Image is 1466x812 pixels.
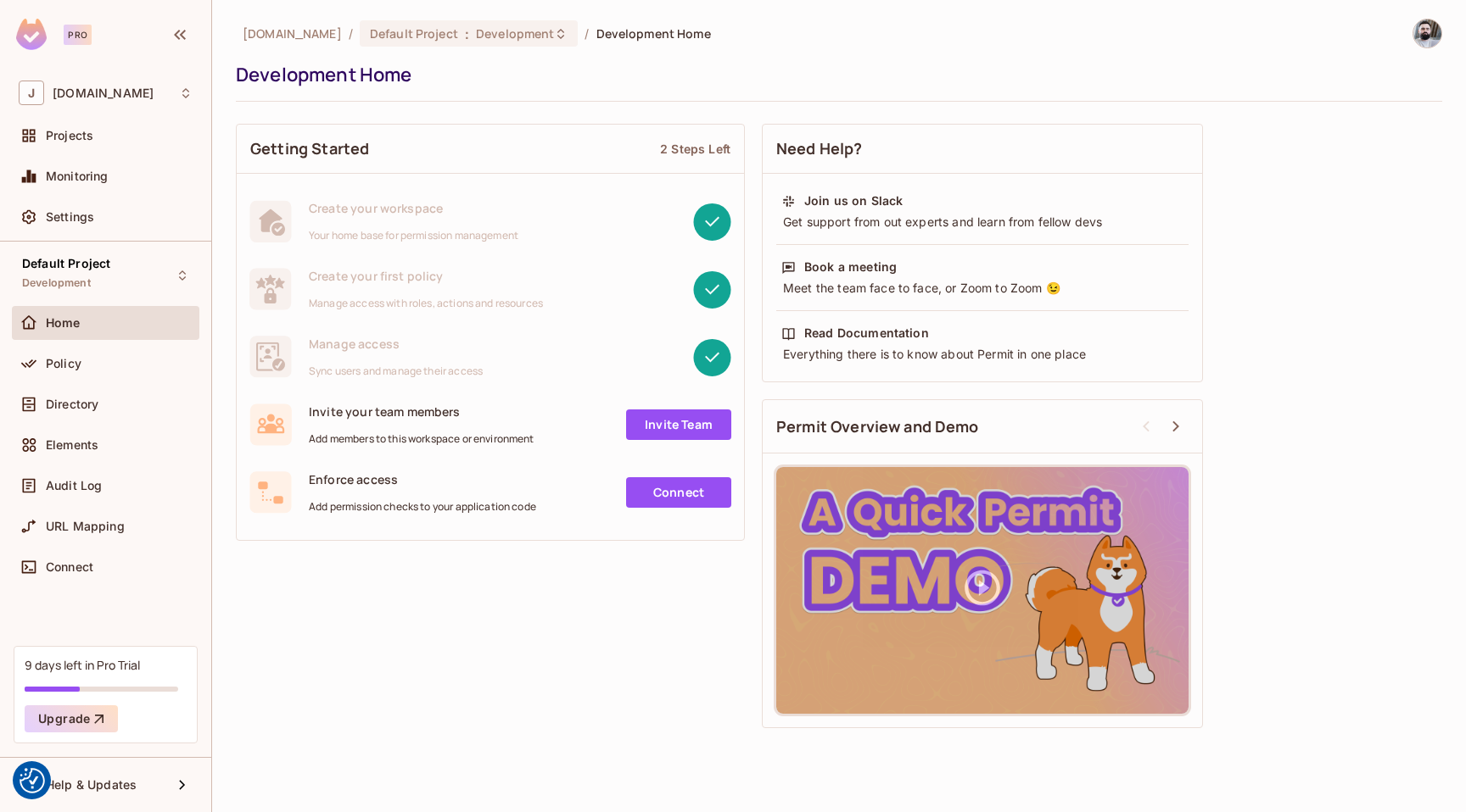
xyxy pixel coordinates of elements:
[626,477,731,508] a: Connect
[309,364,483,378] span: Sync users and manage their access
[20,768,45,793] img: Revisit consent button
[53,86,154,100] span: Workspace: journey.travel
[776,416,979,437] span: Permit Overview and Demo
[781,214,1183,231] div: Get support from out experts and learn from fellow devs
[370,25,458,42] span: Default Project
[19,81,44,105] span: J
[22,276,91,290] span: Development
[804,325,929,342] div: Read Documentation
[309,229,518,242] span: Your home base for permission management
[309,297,543,310] span: Manage access with roles, actions and resources
[236,62,1434,87] div: Development Home
[626,409,731,440] a: Invite Team
[476,25,554,42] span: Development
[309,500,536,514] span: Add permission checks to your application code
[22,257,110,270] span: Default Project
[804,259,897,275] div: Book a meeting
[46,520,125,533] span: URL Mapping
[309,200,518,216] span: Create your workspace
[250,138,369,159] span: Getting Started
[596,25,711,42] span: Development Home
[46,316,81,330] span: Home
[781,280,1183,297] div: Meet the team face to face, or Zoom to Zoom 😉
[309,432,534,446] span: Add members to this workspace or environment
[781,346,1183,363] div: Everything there is to know about Permit in one place
[776,138,863,159] span: Need Help?
[585,25,589,42] li: /
[660,141,730,157] div: 2 Steps Left
[243,25,342,42] span: the active workspace
[464,27,470,41] span: :
[20,768,45,793] button: Consent Preferences
[349,25,353,42] li: /
[309,471,536,487] span: Enforce access
[46,129,93,142] span: Projects
[804,192,903,209] div: Join us on Slack
[25,705,118,732] button: Upgrade
[309,268,543,284] span: Create your first policy
[25,657,140,673] div: 9 days left in Pro Trial
[46,398,98,411] span: Directory
[16,19,47,50] img: SReyMgAAAABJRU5ErkJggg==
[1413,19,1441,47] img: Sam Armitt-Fior
[46,438,98,452] span: Elements
[64,25,92,45] div: Pro
[46,210,94,224] span: Settings
[46,357,81,370] span: Policy
[46,560,93,574] span: Connect
[46,479,102,492] span: Audit Log
[46,778,137,792] span: Help & Updates
[309,336,483,352] span: Manage access
[309,403,534,420] span: Invite your team members
[46,170,109,183] span: Monitoring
